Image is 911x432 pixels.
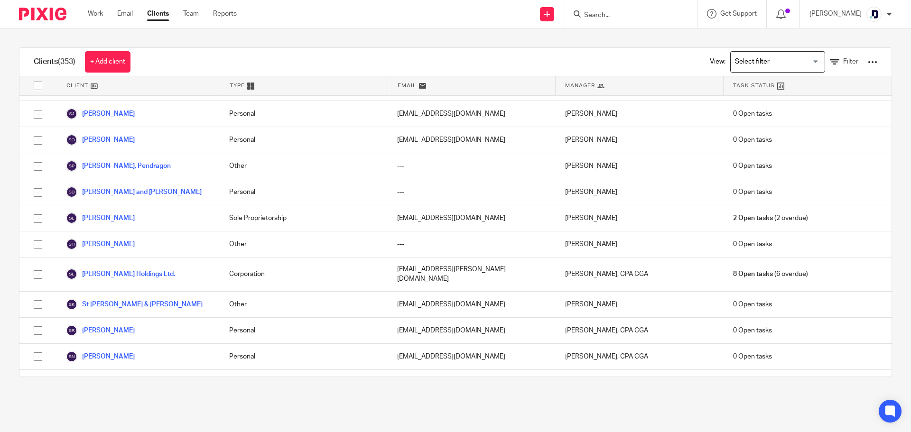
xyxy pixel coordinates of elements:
[388,179,556,205] div: ---
[733,239,772,249] span: 0 Open tasks
[220,127,388,153] div: Personal
[733,300,772,309] span: 0 Open tasks
[230,82,245,90] span: Type
[388,231,556,257] div: ---
[388,344,556,369] div: [EMAIL_ADDRESS][DOMAIN_NAME]
[556,292,724,317] div: [PERSON_NAME]
[220,101,388,127] div: Personal
[66,299,77,310] img: svg%3E
[733,161,772,171] span: 0 Open tasks
[220,370,388,404] div: Personal
[66,299,203,310] a: St [PERSON_NAME] & [PERSON_NAME]
[66,239,77,250] img: svg%3E
[66,268,175,280] a: [PERSON_NAME] Holdings Ltd.
[66,351,135,362] a: [PERSON_NAME]
[220,179,388,205] div: Personal
[117,9,133,18] a: Email
[730,51,825,73] div: Search for option
[733,352,772,361] span: 0 Open tasks
[66,160,171,172] a: [PERSON_NAME], Pendragon
[556,153,724,179] div: [PERSON_NAME]
[66,212,77,224] img: svg%3E
[58,58,75,65] span: (353)
[398,82,417,90] span: Email
[720,10,757,17] span: Get Support
[147,9,169,18] a: Clients
[866,7,882,22] img: deximal_460x460_FB_Twitter.png
[556,231,724,257] div: [PERSON_NAME]
[733,213,773,223] span: 2 Open tasks
[733,135,772,145] span: 0 Open tasks
[66,325,135,336] a: [PERSON_NAME]
[556,318,724,343] div: [PERSON_NAME], CPA CGA
[556,101,724,127] div: [PERSON_NAME]
[66,108,77,119] img: svg%3E
[220,231,388,257] div: Other
[388,127,556,153] div: [EMAIL_ADDRESS][DOMAIN_NAME]
[388,205,556,231] div: [EMAIL_ADDRESS][DOMAIN_NAME]
[556,127,724,153] div: [PERSON_NAME]
[66,239,135,250] a: [PERSON_NAME]
[732,54,819,70] input: Search for option
[85,51,130,73] a: + Add client
[66,134,77,146] img: svg%3E
[583,11,669,20] input: Search
[66,212,135,224] a: [PERSON_NAME]
[220,318,388,343] div: Personal
[66,268,77,280] img: svg%3E
[556,370,724,404] div: [PERSON_NAME]
[733,213,808,223] span: (2 overdue)
[66,160,77,172] img: svg%3E
[220,344,388,369] div: Personal
[733,269,773,279] span: 8 Open tasks
[388,257,556,291] div: [EMAIL_ADDRESS][PERSON_NAME][DOMAIN_NAME]
[66,108,135,119] a: [PERSON_NAME]
[66,325,77,336] img: svg%3E
[388,292,556,317] div: [EMAIL_ADDRESS][DOMAIN_NAME]
[388,370,556,404] div: [PERSON_NAME][EMAIL_ADDRESS][DOMAIN_NAME]
[213,9,237,18] a: Reports
[220,153,388,179] div: Other
[66,186,202,198] a: [PERSON_NAME] and [PERSON_NAME]
[556,205,724,231] div: [PERSON_NAME]
[183,9,199,18] a: Team
[733,326,772,335] span: 0 Open tasks
[733,187,772,197] span: 0 Open tasks
[565,82,595,90] span: Manager
[220,292,388,317] div: Other
[556,179,724,205] div: [PERSON_NAME]
[388,153,556,179] div: ---
[733,109,772,119] span: 0 Open tasks
[696,48,877,76] div: View:
[66,134,135,146] a: [PERSON_NAME]
[220,257,388,291] div: Corporation
[29,77,47,95] input: Select all
[88,9,103,18] a: Work
[66,351,77,362] img: svg%3E
[66,82,88,90] span: Client
[220,205,388,231] div: Sole Proprietorship
[388,101,556,127] div: [EMAIL_ADDRESS][DOMAIN_NAME]
[733,82,775,90] span: Task Status
[809,9,862,18] p: [PERSON_NAME]
[556,257,724,291] div: [PERSON_NAME], CPA CGA
[556,344,724,369] div: [PERSON_NAME], CPA CGA
[19,8,66,20] img: Pixie
[843,58,858,65] span: Filter
[34,57,75,67] h1: Clients
[733,269,808,279] span: (6 overdue)
[388,318,556,343] div: [EMAIL_ADDRESS][DOMAIN_NAME]
[66,186,77,198] img: svg%3E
